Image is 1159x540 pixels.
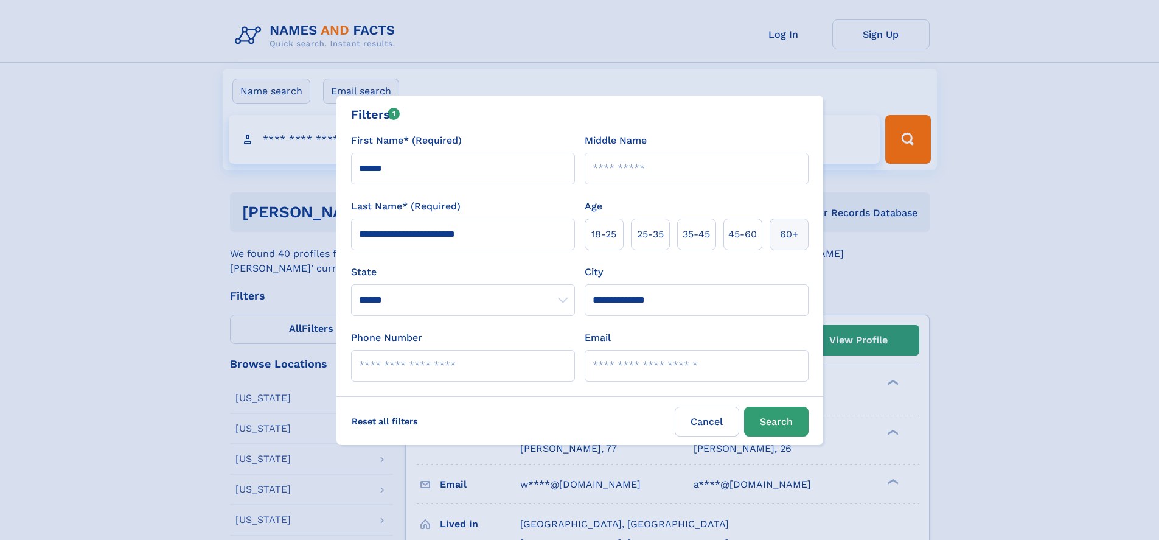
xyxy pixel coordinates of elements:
label: First Name* (Required) [351,133,462,148]
label: Reset all filters [344,407,426,436]
span: 18‑25 [591,227,616,242]
span: 45‑60 [728,227,757,242]
label: Cancel [675,407,739,437]
label: Email [585,331,611,345]
label: State [351,265,575,279]
span: 60+ [780,227,798,242]
div: Filters [351,105,400,124]
label: Phone Number [351,331,422,345]
label: Middle Name [585,133,647,148]
label: Age [585,199,602,214]
button: Search [744,407,809,437]
label: City [585,265,603,279]
span: 25‑35 [637,227,664,242]
span: 35‑45 [683,227,710,242]
label: Last Name* (Required) [351,199,461,214]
